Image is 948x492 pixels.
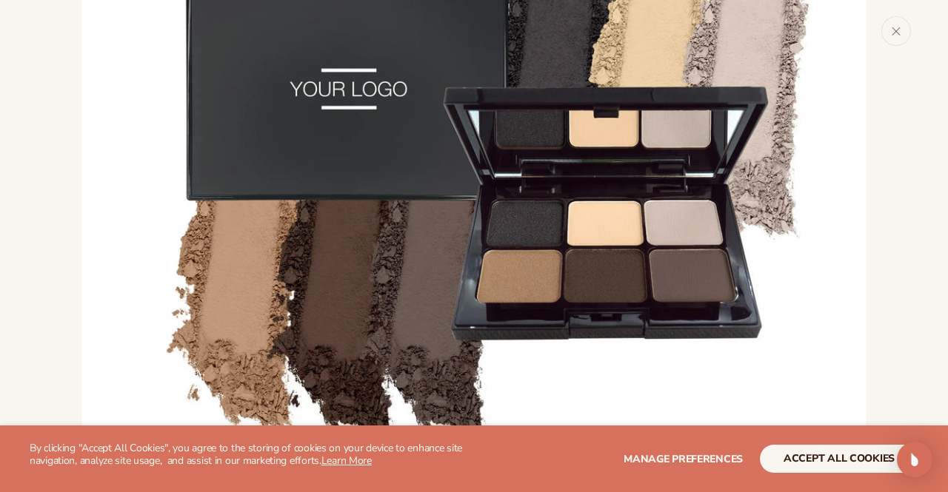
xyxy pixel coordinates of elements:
[881,16,911,46] button: Close
[30,442,474,468] p: By clicking "Accept All Cookies", you agree to the storing of cookies on your device to enhance s...
[321,454,372,468] a: Learn More
[897,442,932,477] div: Open Intercom Messenger
[624,452,743,466] span: Manage preferences
[760,445,918,473] button: accept all cookies
[624,445,743,473] button: Manage preferences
